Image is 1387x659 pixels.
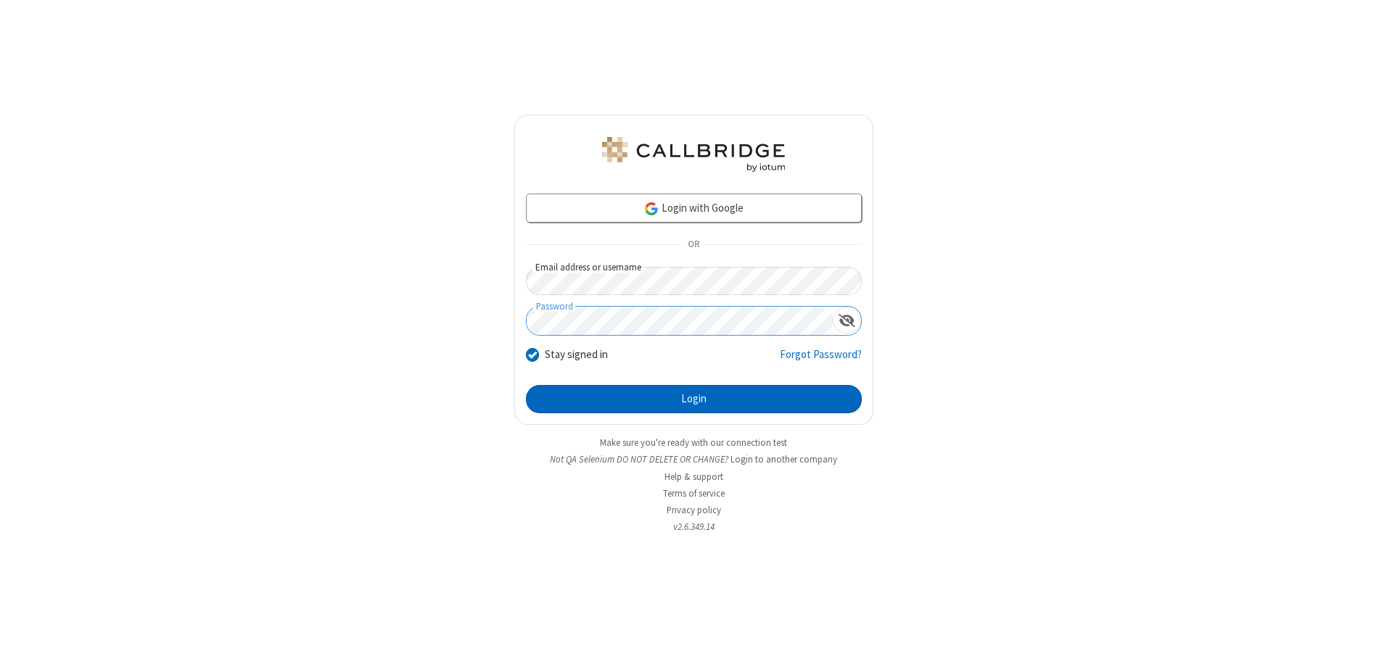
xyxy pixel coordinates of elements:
img: QA Selenium DO NOT DELETE OR CHANGE [599,137,788,172]
div: Show password [833,307,861,333]
a: Make sure you're ready with our connection test [600,436,787,449]
a: Login with Google [526,194,862,223]
a: Forgot Password? [780,347,862,374]
li: Not QA Selenium DO NOT DELETE OR CHANGE? [514,452,873,466]
button: Login [526,385,862,414]
a: Terms of service [663,487,725,500]
a: Help & support [664,471,723,483]
button: Login to another company [730,452,837,466]
input: Email address or username [526,267,862,295]
li: v2.6.349.14 [514,520,873,534]
input: Password [527,307,833,335]
img: google-icon.png [643,201,659,217]
label: Stay signed in [545,347,608,363]
a: Privacy policy [667,504,721,516]
span: OR [682,235,705,255]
